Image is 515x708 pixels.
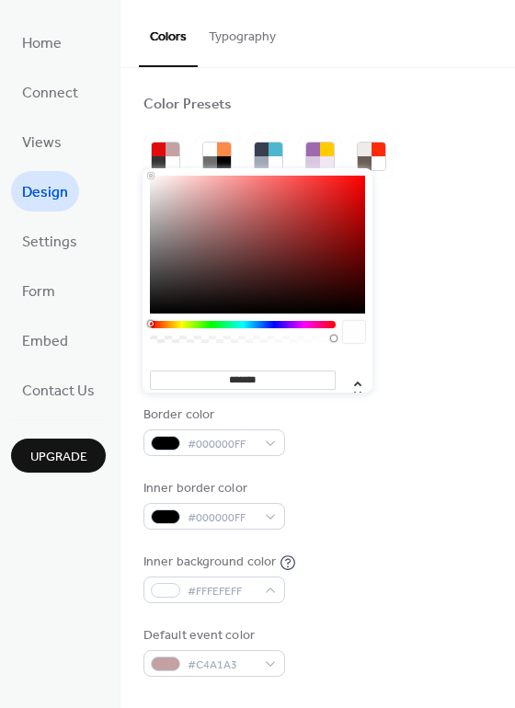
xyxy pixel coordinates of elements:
span: #000000FF [188,508,256,528]
a: Home [11,22,73,63]
button: Upgrade [11,439,106,473]
span: Contact Us [22,377,95,406]
div: Inner border color [143,479,281,498]
span: Embed [22,327,68,357]
a: Connect [11,72,89,112]
span: Home [22,29,62,59]
a: Embed [11,320,79,360]
div: Default event color [143,626,281,645]
div: Color Presets [143,96,232,115]
span: #000000FF [188,435,256,454]
a: Settings [11,221,88,261]
a: Views [11,121,73,162]
a: Form [11,270,66,311]
div: Inner background color [143,553,276,572]
span: Views [22,129,62,158]
span: #FFFEFEFF [188,582,256,601]
span: Form [22,278,55,307]
span: Design [22,178,68,208]
span: Settings [22,228,77,257]
span: Upgrade [30,448,87,467]
div: Border color [143,405,281,425]
a: Design [11,171,79,211]
span: #C4A1A3 [188,656,256,675]
span: Connect [22,79,78,108]
a: Contact Us [11,370,106,410]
